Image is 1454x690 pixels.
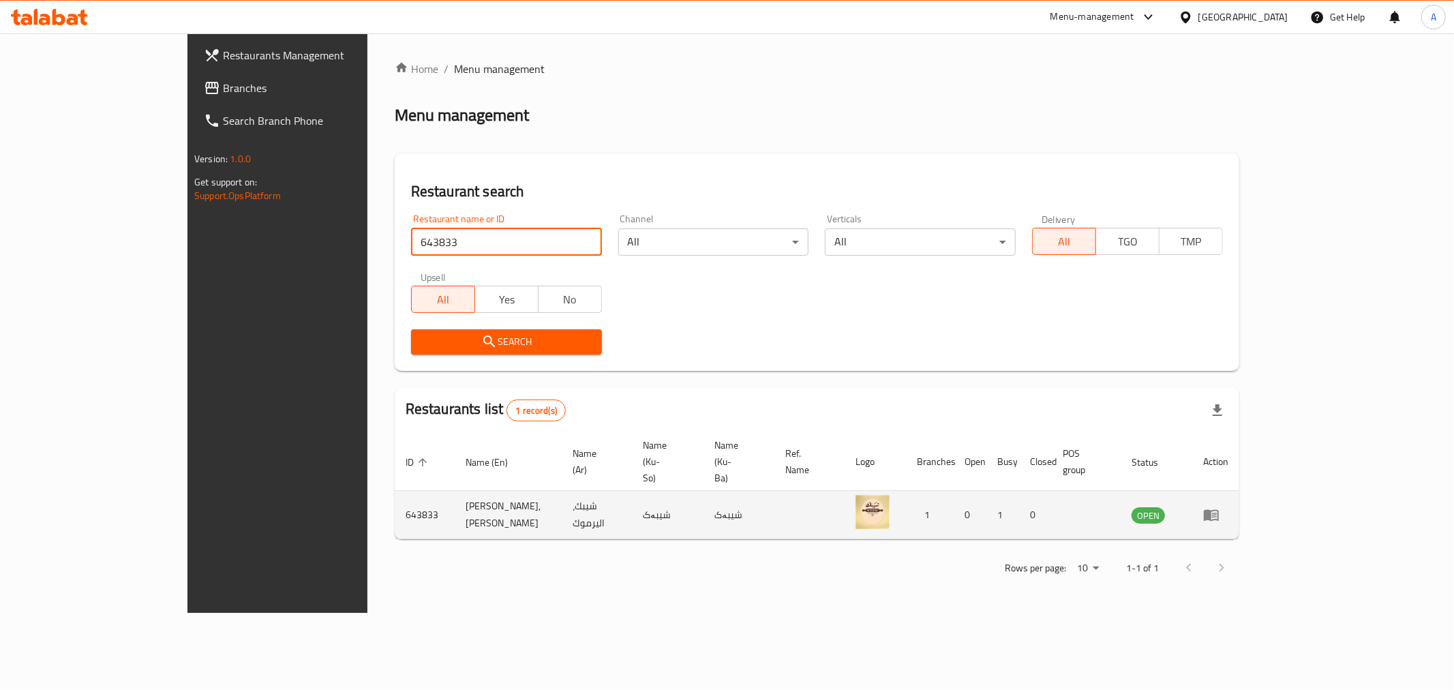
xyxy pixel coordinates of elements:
[194,150,228,168] span: Version:
[954,491,986,539] td: 0
[855,495,890,529] img: Shebak, Al Yarmuk
[411,228,602,256] input: Search for restaurant name or ID..
[444,61,449,77] li: /
[714,437,758,486] span: Name (Ku-Ba)
[481,290,533,310] span: Yes
[421,272,446,282] label: Upsell
[1019,433,1052,491] th: Closed
[1063,445,1104,478] span: POS group
[1019,491,1052,539] td: 0
[395,104,529,126] h2: Menu management
[417,290,470,310] span: All
[406,399,566,421] h2: Restaurants list
[1165,232,1217,252] span: TMP
[193,72,430,104] a: Branches
[538,286,602,313] button: No
[411,329,602,355] button: Search
[507,404,565,417] span: 1 record(s)
[1005,560,1066,577] p: Rows per page:
[986,433,1019,491] th: Busy
[573,445,616,478] span: Name (Ar)
[474,286,539,313] button: Yes
[1072,558,1104,579] div: Rows per page:
[395,433,1239,539] table: enhanced table
[454,61,545,77] span: Menu management
[1198,10,1288,25] div: [GEOGRAPHIC_DATA]
[455,491,562,539] td: [PERSON_NAME], [PERSON_NAME]
[1102,232,1154,252] span: TGO
[906,491,954,539] td: 1
[618,228,809,256] div: All
[506,400,566,421] div: Total records count
[1050,9,1134,25] div: Menu-management
[411,286,475,313] button: All
[986,491,1019,539] td: 1
[223,80,419,96] span: Branches
[194,173,257,191] span: Get support on:
[230,150,251,168] span: 1.0.0
[223,47,419,63] span: Restaurants Management
[703,491,774,539] td: شيبەک
[1032,228,1096,255] button: All
[1132,507,1165,524] div: OPEN
[1159,228,1223,255] button: TMP
[193,104,430,137] a: Search Branch Phone
[223,112,419,129] span: Search Branch Phone
[411,181,1223,202] h2: Restaurant search
[194,187,281,205] a: Support.OpsPlatform
[954,433,986,491] th: Open
[1042,214,1076,224] label: Delivery
[544,290,596,310] span: No
[193,39,430,72] a: Restaurants Management
[562,491,633,539] td: شيبك، اليرموك
[1126,560,1159,577] p: 1-1 of 1
[406,454,431,470] span: ID
[395,61,1239,77] nav: breadcrumb
[785,445,828,478] span: Ref. Name
[1192,433,1239,491] th: Action
[825,228,1016,256] div: All
[906,433,954,491] th: Branches
[643,437,686,486] span: Name (Ku-So)
[1431,10,1436,25] span: A
[632,491,703,539] td: شيبەک
[1201,394,1234,427] div: Export file
[1038,232,1091,252] span: All
[1095,228,1160,255] button: TGO
[845,433,906,491] th: Logo
[466,454,526,470] span: Name (En)
[1132,508,1165,524] span: OPEN
[422,333,591,350] span: Search
[1132,454,1176,470] span: Status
